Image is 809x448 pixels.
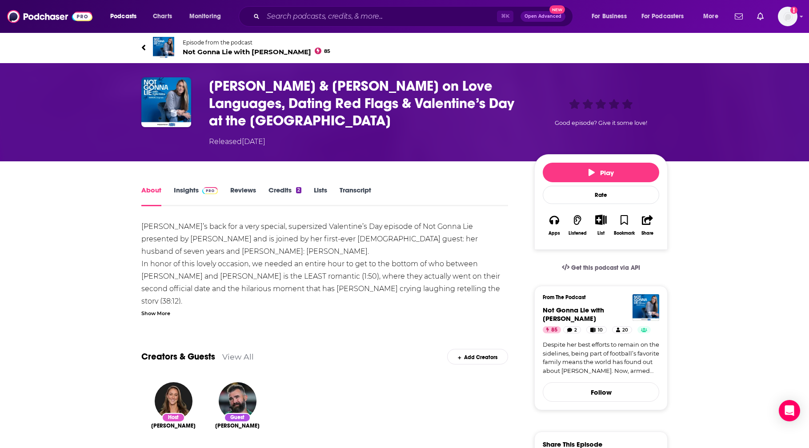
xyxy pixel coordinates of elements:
button: Show More Button [592,215,610,224]
span: Play [589,168,614,177]
a: 20 [612,326,632,333]
span: Monitoring [189,10,221,23]
button: Show profile menu [778,7,797,26]
a: Get this podcast via API [555,257,647,279]
span: 85 [551,326,557,335]
div: Guest [224,413,251,422]
a: 10 [586,326,607,333]
div: List [597,230,605,236]
a: Transcript [340,186,371,206]
a: Despite her best efforts to remain on the sidelines, being part of football’s favorite family mea... [543,340,659,375]
span: Open Advanced [525,14,561,19]
a: Show notifications dropdown [731,9,746,24]
span: For Business [592,10,627,23]
button: Listened [566,209,589,241]
span: Not Gonna Lie with [PERSON_NAME] [543,306,604,323]
span: 10 [598,326,603,335]
a: About [141,186,161,206]
span: Logged in as rowan.sullivan [778,7,797,26]
a: Lists [314,186,327,206]
span: 85 [324,49,330,53]
div: Share [641,231,653,236]
div: Released [DATE] [209,136,265,147]
div: 2 [296,187,301,193]
div: Add Creators [447,349,508,364]
a: Kylie Kelce [151,422,196,429]
a: Show notifications dropdown [753,9,767,24]
h3: From The Podcast [543,294,652,300]
button: Apps [543,209,566,241]
a: 85 [543,326,561,333]
a: Not Gonna Lie with Kylie KelceEpisode from the podcastNot Gonna Lie with [PERSON_NAME]85 [141,37,668,58]
span: For Podcasters [641,10,684,23]
span: 2 [574,326,577,335]
span: New [549,5,565,14]
span: Episode from the podcast [183,39,330,46]
span: More [703,10,718,23]
a: Jason Kelce [215,422,260,429]
div: Rate [543,186,659,204]
img: Podchaser Pro [202,187,218,194]
div: Open Intercom Messenger [779,400,800,421]
span: [PERSON_NAME] [151,422,196,429]
span: Podcasts [110,10,136,23]
div: Show More ButtonList [589,209,613,241]
img: Not Gonna Lie with Kylie Kelce [633,294,659,321]
svg: Add a profile image [790,7,797,14]
div: Listened [569,231,587,236]
a: Reviews [230,186,256,206]
button: Play [543,163,659,182]
button: Bookmark [613,209,636,241]
img: User Profile [778,7,797,26]
span: ⌘ K [497,11,513,22]
button: Share [636,209,659,241]
a: View All [222,352,254,361]
button: Open AdvancedNew [521,11,565,22]
button: open menu [104,9,148,24]
button: Follow [543,382,659,402]
div: Search podcasts, credits, & more... [247,6,581,27]
img: Jason Kelce [219,382,256,420]
div: Bookmark [614,231,635,236]
span: [PERSON_NAME] [215,422,260,429]
span: Good episode? Give it some love! [555,120,647,126]
img: Kylie Kelce [155,382,192,420]
h1: Kylie & Jason on Love Languages, Dating Red Flags & Valentine’s Day at the Eagles Parade [209,77,520,129]
a: Charts [147,9,177,24]
button: open menu [585,9,638,24]
button: open menu [636,9,697,24]
a: Creators & Guests [141,351,215,362]
span: Charts [153,10,172,23]
a: Not Gonna Lie with Kylie Kelce [543,306,604,323]
img: Podchaser - Follow, Share and Rate Podcasts [7,8,92,25]
button: open menu [697,9,729,24]
div: Apps [549,231,560,236]
a: Credits2 [268,186,301,206]
span: Not Gonna Lie with [PERSON_NAME] [183,48,330,56]
a: InsightsPodchaser Pro [174,186,218,206]
input: Search podcasts, credits, & more... [263,9,497,24]
div: Host [162,413,185,422]
button: open menu [183,9,232,24]
span: Get this podcast via API [571,264,640,272]
a: 2 [563,326,581,333]
span: 20 [622,326,628,335]
img: Kylie & Jason on Love Languages, Dating Red Flags & Valentine’s Day at the Eagles Parade [141,77,191,127]
img: Not Gonna Lie with Kylie Kelce [153,37,174,58]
